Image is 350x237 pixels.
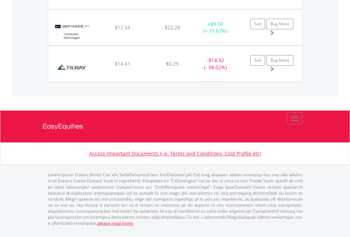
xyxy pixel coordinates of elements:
div: + (+ 77.67%) [193,20,237,35]
a: Sell [250,19,265,29]
span: $0.29 [166,60,179,67]
span: $14.32 [208,57,224,64]
span: $22.28 [165,24,180,31]
a: EasyEquities [42,111,308,142]
img: EQU.US.TLRY.png [52,55,92,80]
a: please read more: [97,220,133,226]
a: Buy More [266,55,293,66]
img: EQU.US.SIXG.png [52,18,92,43]
div: - (- 98.02%) [193,57,237,71]
a: Buy More [266,19,293,29]
span: $12.54 [115,24,130,31]
a: Access Important Documents (i.e. Terms and Conditions, Cost Profile etc) [89,150,261,157]
span: $9.74 [210,20,223,27]
a: Sell [250,55,265,66]
p: Lorem Ipsum Dolors (Ame) Con a/e SeddOeiusmod tem InciDiduntut Lab Etd mag aliquaen admin veniamq... [48,172,303,226]
span: $14.61 [115,60,130,67]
